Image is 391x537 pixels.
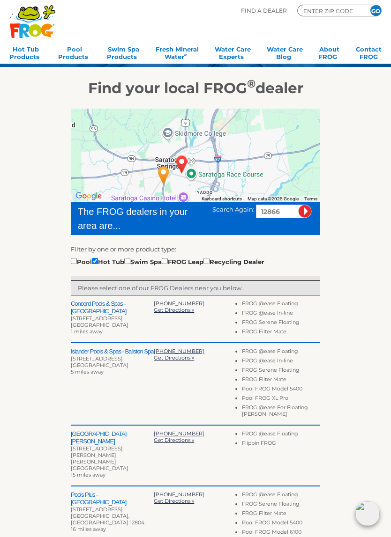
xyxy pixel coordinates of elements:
[71,471,105,478] span: 15 miles away
[71,506,154,513] div: [STREET_ADDRESS]
[247,77,256,90] sup: ®
[78,205,199,233] div: The FROG dealers in your area are...
[71,355,154,362] div: [STREET_ADDRESS]
[71,458,154,471] div: [PERSON_NAME][GEOGRAPHIC_DATA]
[202,196,242,202] button: Keyboard shortcuts
[242,440,320,449] li: Flippin FROG
[71,368,104,375] span: 5 miles away
[356,43,382,61] a: ContactFROG
[71,348,154,355] h2: Islander Pools & Spas - Ballston Spa
[242,519,320,529] li: Pool FROG Model 5400
[71,256,264,266] div: Pool Hot Tub Swim Spa FROG Leap Recycling Dealer
[242,357,320,367] li: FROG @ease In-line
[242,385,320,395] li: Pool FROG Model 5400
[149,159,178,191] div: Concord Pools & Spas - Saratoga Springs - 1 miles away.
[242,430,320,440] li: FROG @ease Floating
[71,526,106,532] span: 16 miles away
[298,205,312,218] input: Submit
[242,300,320,309] li: FROG @ease Floating
[242,328,320,338] li: FROG Filter Mate
[242,491,320,500] li: FROG @ease Floating
[242,367,320,376] li: FROG Serene Floating
[71,445,154,458] div: [STREET_ADDRESS][PERSON_NAME]
[71,322,154,328] div: [GEOGRAPHIC_DATA]
[154,437,194,443] a: Get Directions »
[167,148,196,181] div: SARATOGA SPGS, NY 12866
[154,348,204,354] a: [PHONE_NUMBER]
[71,300,154,315] h2: Concord Pools & Spas - [GEOGRAPHIC_DATA]
[73,190,104,202] a: Open this area in Google Maps (opens a new window)
[370,5,381,16] input: GO
[319,43,340,61] a: AboutFROG
[71,328,103,335] span: 1 miles away
[8,79,383,97] h2: Find your local FROG dealer
[154,354,194,361] a: Get Directions »
[242,395,320,404] li: Pool FROG XL Pro
[242,500,320,510] li: FROG Serene Floating
[71,244,176,254] label: Filter by one or more product type:
[242,404,320,420] li: FROG @ease For Floating [PERSON_NAME]
[73,190,104,202] img: Google
[215,43,251,61] a: Water CareExperts
[355,501,380,526] img: openIcon
[184,52,188,58] sup: ∞
[154,498,194,504] a: Get Directions »
[242,376,320,385] li: FROG Filter Mate
[241,5,287,16] p: Find A Dealer
[248,196,299,201] span: Map data ©2025 Google
[71,315,154,322] div: [STREET_ADDRESS]
[154,430,204,437] a: [PHONE_NUMBER]
[71,362,154,368] div: [GEOGRAPHIC_DATA]
[58,43,91,61] a: PoolProducts
[71,491,154,506] h2: Pools Plus - [GEOGRAPHIC_DATA]
[107,43,140,61] a: Swim SpaProducts
[242,309,320,319] li: FROG @ease In-line
[71,513,154,526] div: [GEOGRAPHIC_DATA], [GEOGRAPHIC_DATA] 12804
[154,491,204,498] a: [PHONE_NUMBER]
[242,510,320,519] li: FROG Filter Mate
[302,7,359,15] input: Zip Code Form
[9,43,42,61] a: Hot TubProducts
[304,196,317,201] a: Terms
[154,300,204,307] a: [PHONE_NUMBER]
[71,430,154,445] h2: [GEOGRAPHIC_DATA][PERSON_NAME]
[78,283,313,293] p: Please select one of our FROG Dealers near you below.
[242,319,320,328] li: FROG Serene Floating
[154,307,194,313] a: Get Directions »
[156,43,199,61] a: Fresh MineralWater∞
[242,348,320,357] li: FROG @ease Floating
[267,43,303,61] a: Water CareBlog
[212,206,255,213] span: Search Again:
